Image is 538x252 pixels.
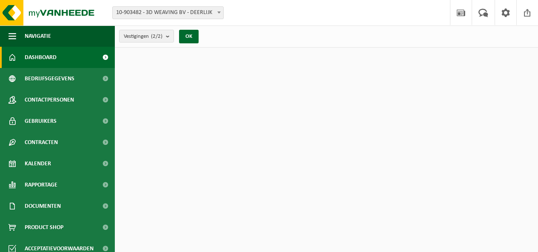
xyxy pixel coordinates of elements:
[179,30,199,43] button: OK
[25,25,51,47] span: Navigatie
[25,174,57,195] span: Rapportage
[119,30,174,42] button: Vestigingen(2/2)
[25,110,57,132] span: Gebruikers
[25,217,63,238] span: Product Shop
[25,89,74,110] span: Contactpersonen
[25,68,74,89] span: Bedrijfsgegevens
[113,7,223,19] span: 10-903482 - 3D WEAVING BV - DEERLIJK
[151,34,162,39] count: (2/2)
[25,195,61,217] span: Documenten
[112,6,224,19] span: 10-903482 - 3D WEAVING BV - DEERLIJK
[25,153,51,174] span: Kalender
[25,132,58,153] span: Contracten
[25,47,57,68] span: Dashboard
[124,30,162,43] span: Vestigingen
